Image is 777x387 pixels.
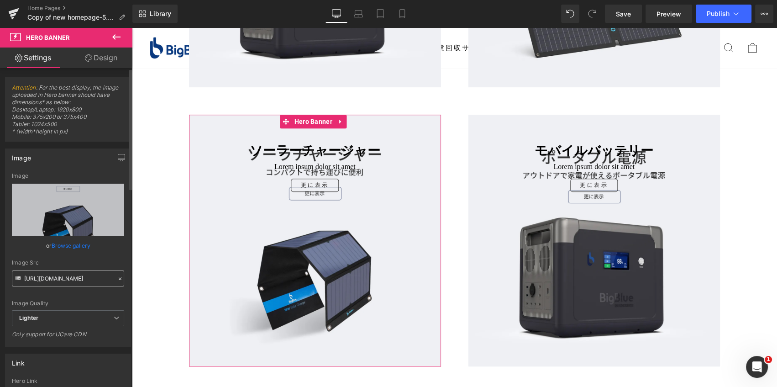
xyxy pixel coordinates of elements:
a: Expand / Collapse [203,87,215,101]
span: Copy of new homepage-5.30 [27,14,115,21]
a: 更に表示 [438,151,486,164]
span: Publish [707,10,730,17]
a: Home Pages [27,5,132,12]
h1: ソーラーチャージャー [64,117,302,130]
div: Image [12,173,124,179]
div: Image Quality [12,300,124,307]
div: Hero Link [12,378,124,384]
span: 更に表示 [448,154,476,162]
button: More [755,5,773,23]
span: Hero Banner [26,34,70,41]
a: Browse gallery [52,238,90,254]
div: Image Src [12,260,124,266]
span: 更に表示 [169,154,197,162]
div: Image [12,149,31,162]
a: Desktop [325,5,347,23]
a: New Library [132,5,178,23]
a: Attention [12,84,36,91]
b: Lighter [19,314,38,321]
a: Laptop [347,5,369,23]
div: Link [12,354,25,367]
a: Mobile [391,5,413,23]
span: Hero Banner [160,87,203,101]
button: Undo [561,5,579,23]
button: Publish [696,5,751,23]
a: Preview [646,5,692,23]
div: or [12,241,124,250]
a: Tablet [369,5,391,23]
span: : For the best display, the image uploaded in Hero banner should have dimensions* as below: Deskt... [12,84,124,141]
iframe: Intercom live chat [746,356,768,378]
button: Redo [583,5,601,23]
span: Preview [656,9,681,19]
span: 1 [765,356,772,363]
div: Only support for UCare CDN [12,331,124,344]
a: 更に表示 [159,151,207,164]
a: Design [68,48,134,68]
span: Library [150,10,171,18]
input: Link [12,270,124,286]
h1: モバイルバッテリー [343,117,582,130]
span: Save [616,9,631,19]
p: Lorem ipsum dolor sit amet [343,134,582,144]
p: Lorem ipsum dolor sit amet [64,134,302,144]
